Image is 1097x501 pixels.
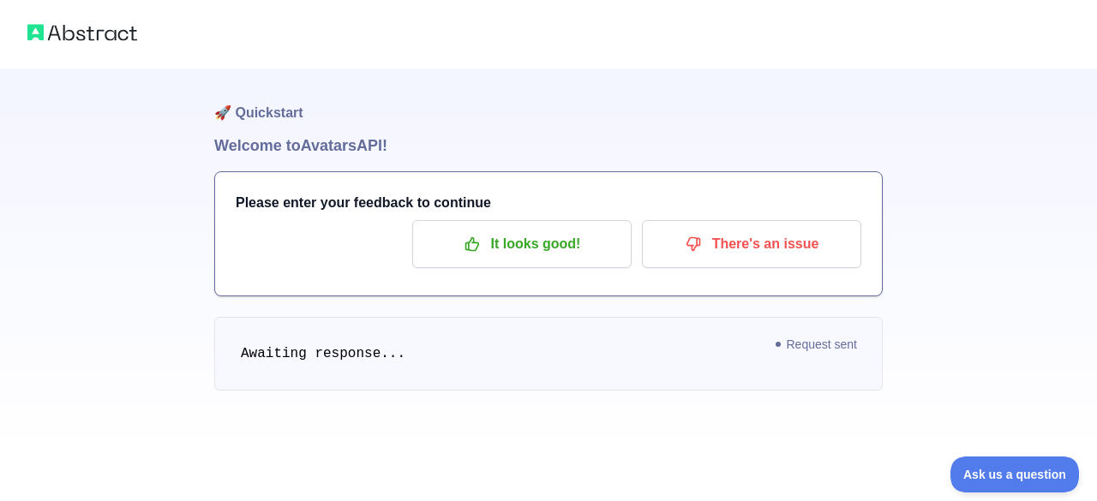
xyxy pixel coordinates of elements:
iframe: Toggle Customer Support [950,456,1080,492]
h3: Please enter your feedback to continue [236,193,861,213]
p: There's an issue [655,230,848,259]
button: It looks good! [412,220,632,268]
p: It looks good! [425,230,619,259]
span: Request sent [768,334,866,355]
span: Awaiting response... [241,346,405,361]
h1: 🚀 Quickstart [214,69,883,134]
h1: Welcome to Avatars API! [214,134,883,158]
img: Abstract logo [27,21,137,45]
button: There's an issue [642,220,861,268]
